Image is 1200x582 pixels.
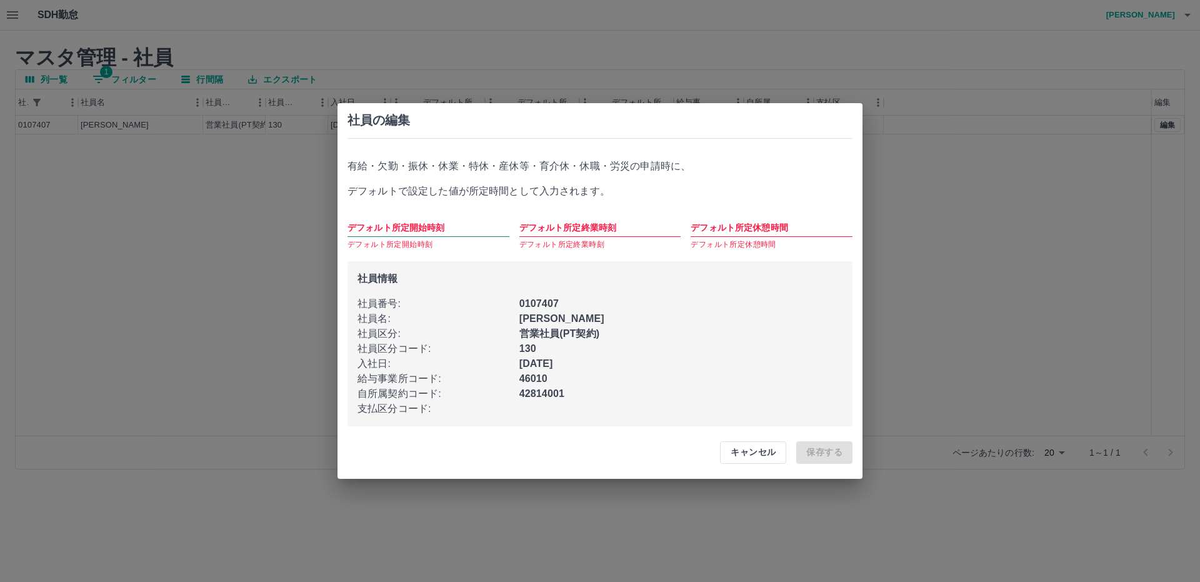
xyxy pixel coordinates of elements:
p: 営業社員(PT契約) [519,326,842,341]
p: 42814001 [519,386,842,401]
p: 自所属契約コード : [357,386,519,401]
p: 130 [519,341,842,356]
p: 支払区分コード : [357,401,519,416]
p: [DATE] [519,356,842,371]
p: 社員情報 [357,271,842,286]
p: 社員区分コード : [357,341,519,356]
p: 0107407 [519,296,842,311]
p: デフォルト所定開始時刻 [347,239,509,251]
p: デフォルト所定終業時刻 [519,239,681,251]
p: 社員名 : [357,311,519,326]
p: 有給・欠勤・振休・休業・特休・産休等・育介休・休職・労災の申請時に、 [347,159,852,174]
button: キャンセル [720,441,786,464]
p: 入社日 : [357,356,519,371]
p: 46010 [519,371,842,386]
p: 社員区分 : [357,326,519,341]
p: [PERSON_NAME] [519,311,842,326]
p: デフォルトで設定した値が所定時間として入力されます。 [347,184,852,199]
p: 社員番号 : [357,296,519,311]
p: 給与事業所コード : [357,371,519,386]
p: デフォルト所定休憩時間 [691,239,852,251]
h2: 社員の編集 [347,113,852,128]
